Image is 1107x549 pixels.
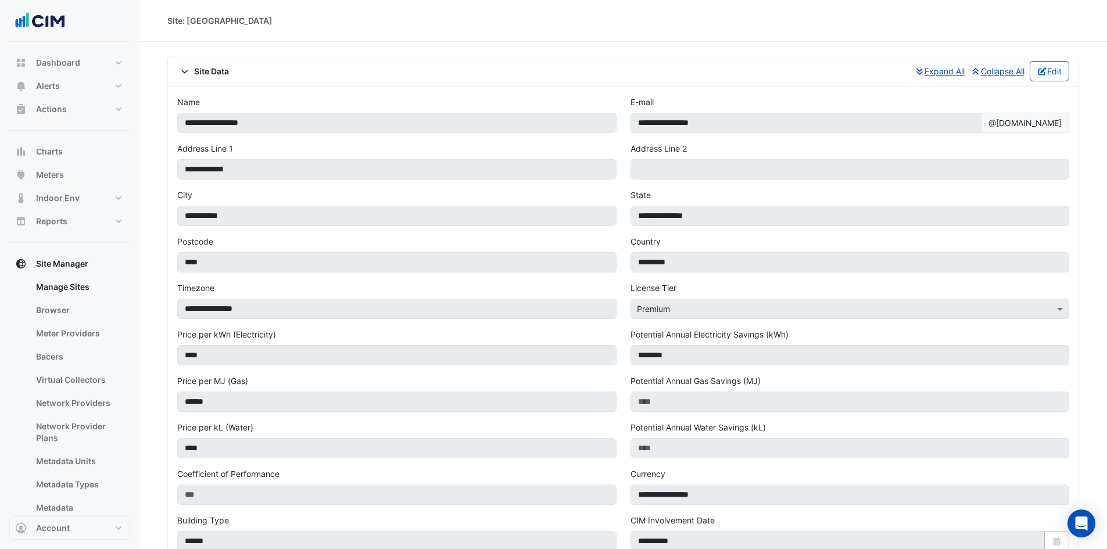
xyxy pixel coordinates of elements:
[36,522,70,534] span: Account
[177,421,253,433] label: Price per kL (Water)
[27,496,130,519] a: Metadata
[9,210,130,233] button: Reports
[177,468,280,480] label: Coefficient of Performance
[630,142,687,155] label: Address Line 2
[167,15,273,27] div: Site: [GEOGRAPHIC_DATA]
[27,368,130,392] a: Virtual Collectors
[177,514,229,526] label: Building Type
[9,98,130,121] button: Actions
[177,328,276,340] label: Price per kWh (Electricity)
[9,51,130,74] button: Dashboard
[177,189,192,201] label: City
[36,80,60,92] span: Alerts
[630,189,651,201] label: State
[15,57,27,69] app-icon: Dashboard
[970,61,1025,81] button: Collapse All
[981,113,1069,133] span: @[DOMAIN_NAME]
[630,96,654,108] label: E-mail
[177,282,214,294] label: Timezone
[9,140,130,163] button: Charts
[177,375,248,387] label: Price per MJ (Gas)
[177,65,229,77] span: Site Data
[27,275,130,299] a: Manage Sites
[9,186,130,210] button: Indoor Env
[36,258,88,270] span: Site Manager
[36,216,67,227] span: Reports
[27,415,130,450] a: Network Provider Plans
[630,282,676,294] label: License Tier
[36,192,80,204] span: Indoor Env
[15,169,27,181] app-icon: Meters
[630,421,766,433] label: Potential Annual Water Savings (kL)
[27,345,130,368] a: Bacers
[9,516,130,540] button: Account
[36,103,67,115] span: Actions
[9,252,130,275] button: Site Manager
[15,103,27,115] app-icon: Actions
[630,235,661,247] label: Country
[1030,61,1070,81] button: Edit
[630,514,715,526] label: CIM Involvement Date
[27,450,130,473] a: Metadata Units
[36,169,64,181] span: Meters
[36,146,63,157] span: Charts
[36,57,80,69] span: Dashboard
[9,163,130,186] button: Meters
[15,216,27,227] app-icon: Reports
[15,80,27,92] app-icon: Alerts
[630,468,665,480] label: Currency
[15,258,27,270] app-icon: Site Manager
[27,473,130,496] a: Metadata Types
[177,96,200,108] label: Name
[177,235,213,247] label: Postcode
[27,392,130,415] a: Network Providers
[177,142,233,155] label: Address Line 1
[9,74,130,98] button: Alerts
[27,299,130,322] a: Browser
[630,328,789,340] label: Potential Annual Electricity Savings (kWh)
[15,192,27,204] app-icon: Indoor Env
[27,322,130,345] a: Meter Providers
[14,9,66,33] img: Company Logo
[630,375,761,387] label: Potential Annual Gas Savings (MJ)
[15,146,27,157] app-icon: Charts
[914,61,966,81] button: Expand All
[1067,509,1095,537] div: Open Intercom Messenger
